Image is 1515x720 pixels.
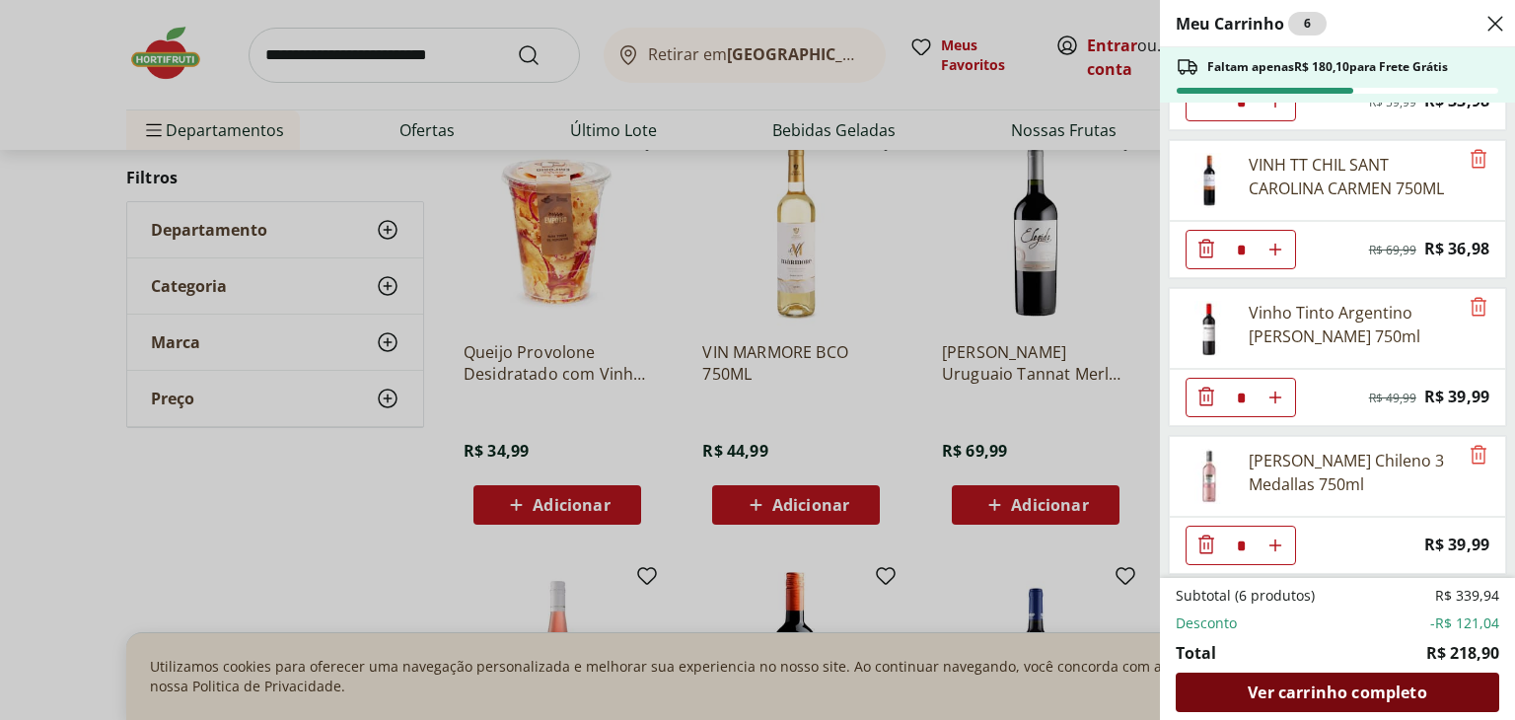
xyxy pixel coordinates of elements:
span: R$ 39,99 [1424,532,1489,558]
span: Ver carrinho completo [1248,684,1426,700]
span: R$ 39,99 [1424,384,1489,410]
span: Total [1176,641,1216,665]
input: Quantidade Atual [1226,527,1256,564]
span: R$ 339,94 [1435,586,1499,606]
img: Vinho Tinto Argentino Benjamin Malbec 750ml [1182,301,1237,356]
input: Quantidade Atual [1226,379,1256,416]
button: Aumentar Quantidade [1256,378,1295,417]
button: Remove [1467,148,1490,172]
button: Diminuir Quantidade [1187,526,1226,565]
button: Diminuir Quantidade [1187,378,1226,417]
button: Remove [1467,296,1490,320]
img: Vinho Tinto Chileno Santa Carolina Carmen 750ml [1182,153,1237,208]
button: Remove [1467,444,1490,468]
h2: Meu Carrinho [1176,12,1327,36]
button: Aumentar Quantidade [1256,526,1295,565]
span: -R$ 121,04 [1430,613,1499,633]
div: [PERSON_NAME] Chileno 3 Medallas 750ml [1249,449,1458,496]
a: Ver carrinho completo [1176,673,1499,712]
div: Vinho Tinto Argentino [PERSON_NAME] 750ml [1249,301,1458,348]
span: R$ 69,99 [1369,243,1416,258]
button: Aumentar Quantidade [1256,230,1295,269]
div: VINH TT CHIL SANT CAROLINA CARMEN 750ML [1249,153,1458,200]
span: R$ 36,98 [1424,236,1489,262]
span: Subtotal (6 produtos) [1176,586,1315,606]
img: Vinho Rosé Chileno 3 Medallas 750ml [1182,449,1237,504]
span: Desconto [1176,613,1237,633]
span: R$ 59,99 [1369,95,1416,110]
span: R$ 49,99 [1369,391,1416,406]
div: 6 [1288,12,1327,36]
span: Faltam apenas R$ 180,10 para Frete Grátis [1207,59,1448,75]
span: R$ 218,90 [1426,641,1499,665]
button: Diminuir Quantidade [1187,230,1226,269]
input: Quantidade Atual [1226,231,1256,268]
